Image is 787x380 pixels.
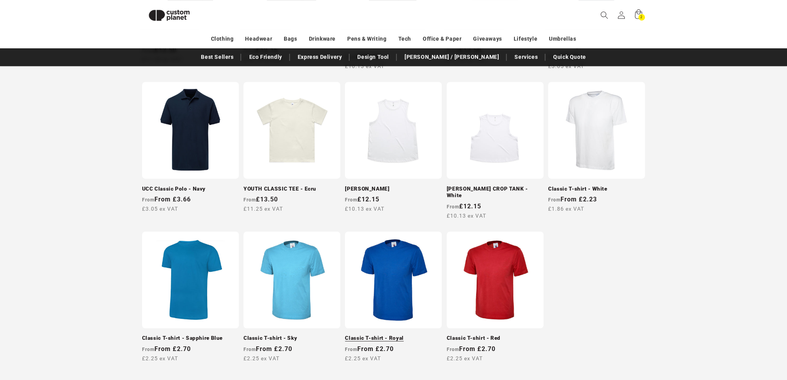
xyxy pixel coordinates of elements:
a: UCC Classic Polo - Navy [142,186,239,193]
a: [PERSON_NAME] CROP TANK - White [447,186,544,199]
iframe: Chat Widget [658,297,787,380]
a: Classic T-shirt - White [548,186,645,193]
a: Express Delivery [294,50,346,64]
a: Headwear [245,32,272,46]
a: Best Sellers [197,50,237,64]
a: Giveaways [473,32,502,46]
a: [PERSON_NAME] / [PERSON_NAME] [401,50,503,64]
a: Classic T-shirt - Sapphire Blue [142,335,239,342]
a: Office & Paper [423,32,461,46]
a: Design Tool [353,50,393,64]
a: Pens & Writing [347,32,386,46]
a: Drinkware [309,32,336,46]
a: Classic T-shirt - Red [447,335,544,342]
a: Eco Friendly [245,50,286,64]
a: Tech [398,32,411,46]
span: 2 [640,14,643,20]
summary: Search [596,7,613,24]
a: Clothing [211,32,234,46]
a: Classic T-shirt - Sky [243,335,340,342]
a: Services [511,50,542,64]
a: Bags [284,32,297,46]
a: Lifestyle [514,32,537,46]
img: Custom Planet [142,3,196,27]
a: YOUTH CLASSIC TEE - Ecru [243,186,340,193]
a: Quick Quote [549,50,590,64]
a: [PERSON_NAME] [345,186,442,193]
a: Classic T-shirt - Royal [345,335,442,342]
a: Umbrellas [549,32,576,46]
